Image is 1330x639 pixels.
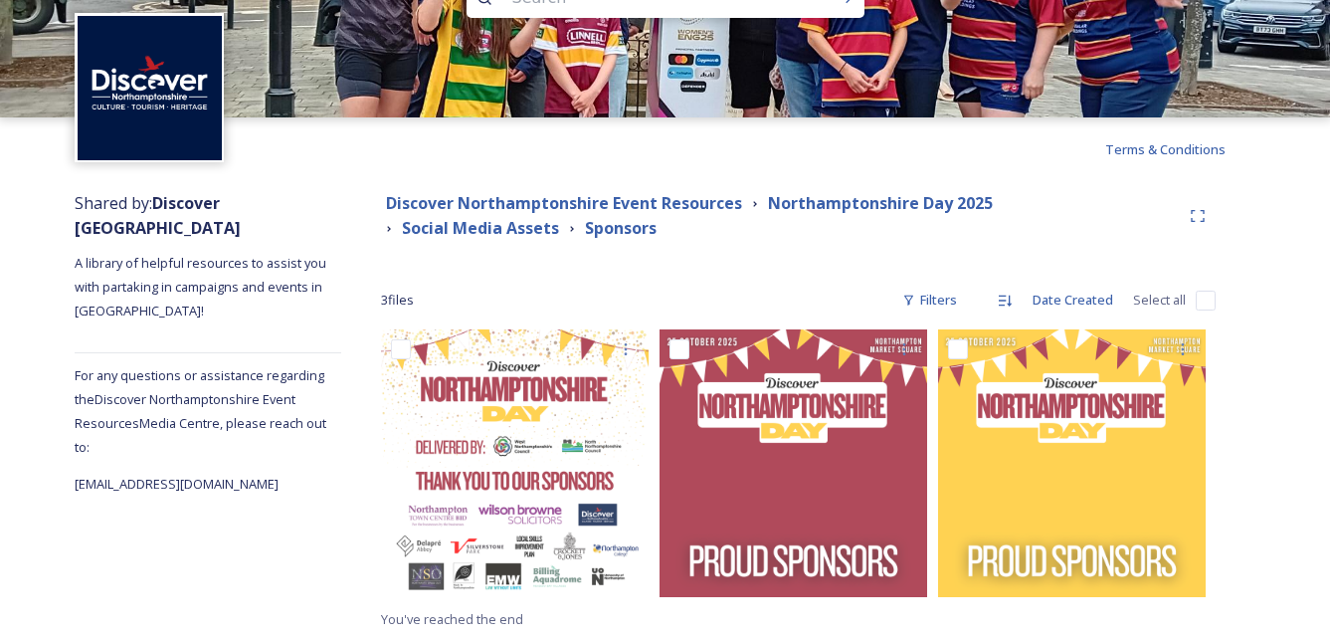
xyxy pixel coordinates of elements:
span: 3 file s [381,291,414,310]
img: Blank Sponsors Graphic (1).png [660,329,927,597]
span: Select all [1133,291,1186,310]
strong: Discover Northamptonshire Event Resources [386,192,742,214]
span: Terms & Conditions [1105,140,1226,158]
span: You've reached the end [381,610,523,628]
img: Sponsors Thank You.png [381,329,649,597]
strong: Sponsors [585,217,657,239]
strong: Discover [GEOGRAPHIC_DATA] [75,192,241,239]
div: Date Created [1023,281,1123,319]
img: Blank Sponsors Graphic.png [938,329,1206,597]
div: Filters [892,281,967,319]
span: Shared by: [75,192,241,239]
span: [EMAIL_ADDRESS][DOMAIN_NAME] [75,475,279,493]
span: For any questions or assistance regarding the Discover Northamptonshire Event Resources Media Cen... [75,366,326,456]
strong: Social Media Assets [402,217,559,239]
a: Terms & Conditions [1105,137,1255,161]
span: A library of helpful resources to assist you with partaking in campaigns and events in [GEOGRAPHI... [75,254,329,319]
strong: Northamptonshire Day 2025 [768,192,993,214]
img: Untitled%20design%20%282%29.png [78,16,222,160]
